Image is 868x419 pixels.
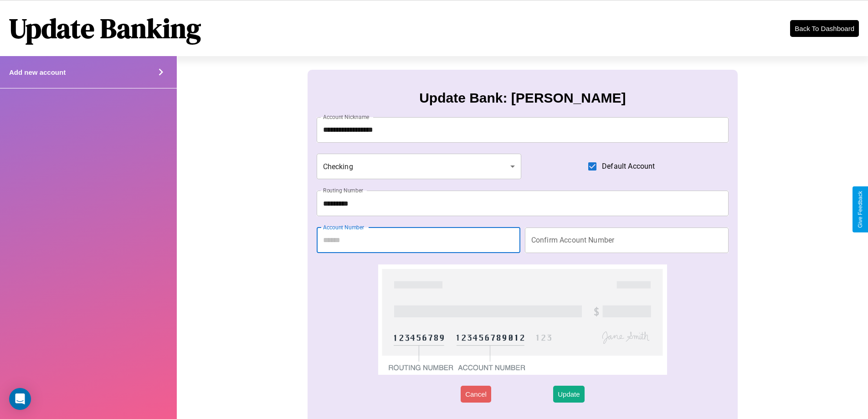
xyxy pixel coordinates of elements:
button: Back To Dashboard [790,20,859,37]
div: Open Intercom Messenger [9,388,31,410]
span: Default Account [602,161,655,172]
img: check [378,264,667,375]
h3: Update Bank: [PERSON_NAME] [419,90,626,106]
label: Account Nickname [323,113,370,121]
label: Account Number [323,223,364,231]
h1: Update Banking [9,10,201,47]
button: Update [553,386,584,403]
h4: Add new account [9,68,66,76]
div: Checking [317,154,522,179]
div: Give Feedback [857,191,863,228]
label: Routing Number [323,186,363,194]
button: Cancel [461,386,491,403]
